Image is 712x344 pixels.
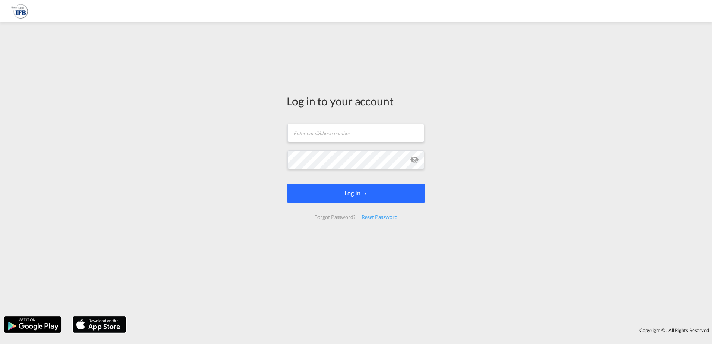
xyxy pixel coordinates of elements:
[287,184,425,203] button: LOGIN
[410,155,419,164] md-icon: icon-eye-off
[359,210,401,224] div: Reset Password
[287,124,424,142] input: Enter email/phone number
[3,316,62,334] img: google.png
[130,324,712,337] div: Copyright © . All Rights Reserved
[11,3,28,20] img: b628ab10256c11eeb52753acbc15d091.png
[287,93,425,109] div: Log in to your account
[311,210,358,224] div: Forgot Password?
[72,316,127,334] img: apple.png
